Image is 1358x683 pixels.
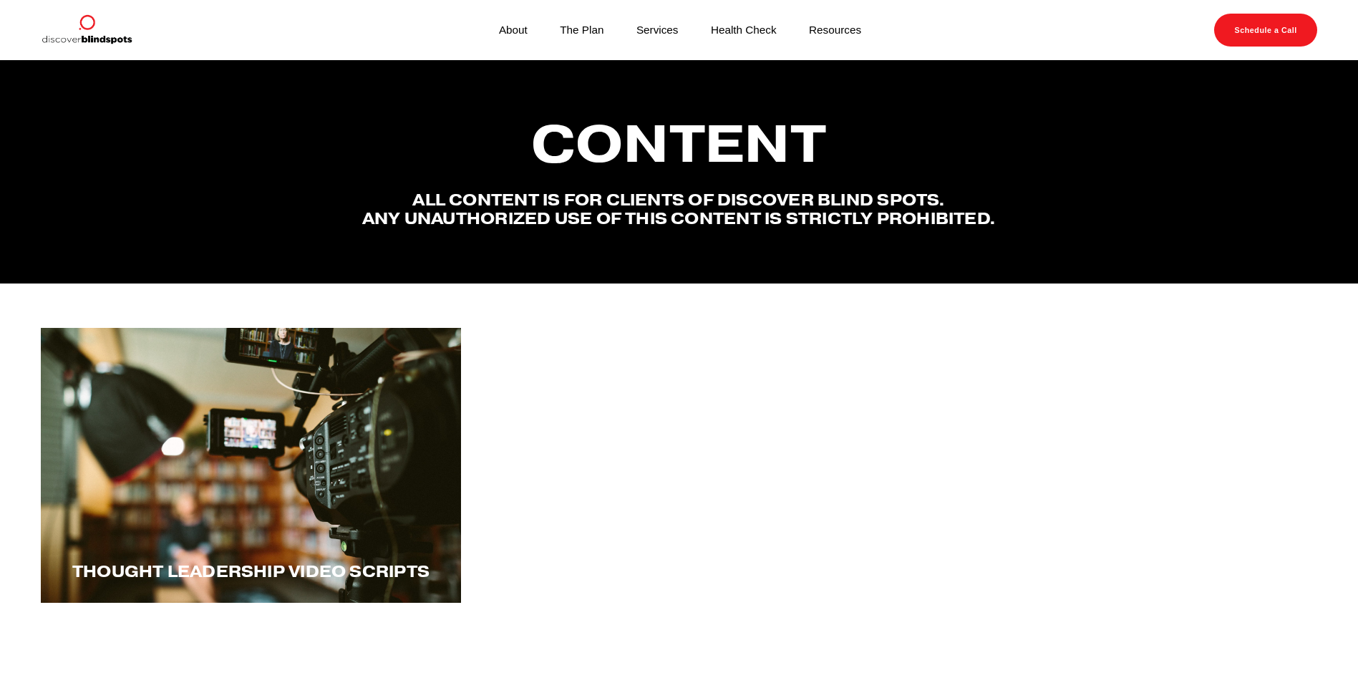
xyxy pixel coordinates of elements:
a: Health Check [711,20,777,39]
img: Discover Blind Spots [41,14,132,47]
h2: Content [362,116,996,172]
span: One word blogs [593,561,765,581]
span: Thought LEadership Video Scripts [72,561,430,581]
a: The Plan [560,20,603,39]
a: About [499,20,528,39]
a: Schedule a Call [1214,14,1317,47]
a: Resources [809,20,861,39]
h4: All content is for Clients of Discover Blind spots. Any unauthorized use of this content is stric... [362,190,996,228]
a: Services [636,20,679,39]
span: Voice Overs [1044,561,1169,581]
